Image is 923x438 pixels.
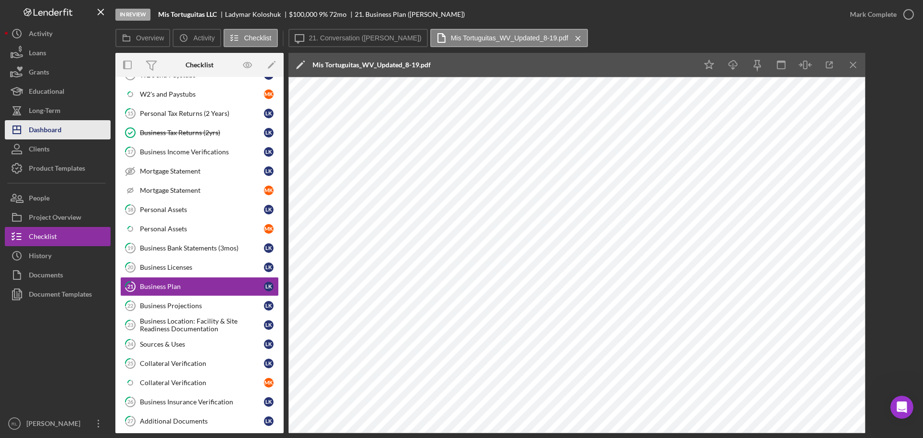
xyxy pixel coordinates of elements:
div: L K [264,320,274,330]
div: Checklist [186,61,213,69]
div: Ladymar Koloshuk [225,11,289,18]
div: Clients [29,139,50,161]
tspan: 27 [127,418,134,424]
a: Mortgage StatementLK [120,162,279,181]
div: Business Licenses [140,263,264,271]
tspan: 18 [127,206,133,213]
div: Personal Tax Returns (2 Years) [140,110,264,117]
a: 21Business PlanLK [120,277,279,296]
a: 18Personal AssetsLK [120,200,279,219]
div: 9 % [319,11,328,18]
a: 15Personal Tax Returns (2 Years)LK [120,104,279,123]
a: Business Tax Returns (2yrs)LK [120,123,279,142]
button: Checklist [5,227,111,246]
tspan: 17 [127,149,134,155]
div: L K [264,282,274,291]
tspan: 24 [127,341,134,347]
a: Collateral VerificationMK [120,373,279,392]
div: Personal Assets [140,206,264,213]
button: Loans [5,43,111,63]
tspan: 20 [127,264,134,270]
div: M K [264,378,274,388]
div: Checklist [29,227,57,249]
button: Clients [5,139,111,159]
div: Business Projections [140,302,264,310]
div: Dashboard [29,120,62,142]
a: 26Business Insurance VerificationLK [120,392,279,412]
div: Documents [29,265,63,287]
button: Documents [5,265,111,285]
div: Additional Documents [140,417,264,425]
button: Activity [173,29,221,47]
div: Sources & Uses [140,340,264,348]
tspan: 19 [127,245,134,251]
div: Mortgage Statement [140,187,264,194]
div: L K [264,359,274,368]
div: M K [264,186,274,195]
div: Grants [29,63,49,84]
a: 25Collateral VerificationLK [120,354,279,373]
button: Activity [5,24,111,43]
div: Loans [29,43,46,65]
button: Grants [5,63,111,82]
button: RL[PERSON_NAME] [5,414,111,433]
div: Business Tax Returns (2yrs) [140,129,264,137]
div: People [29,188,50,210]
div: L K [264,109,274,118]
div: Business Location: Facility & Site Readiness Documentation [140,317,264,333]
div: [PERSON_NAME] [24,414,87,436]
a: 17Business Income VerificationsLK [120,142,279,162]
button: Mis Tortuguitas_WV_Updated_8-19.pdf [430,29,588,47]
a: 20Business LicensesLK [120,258,279,277]
tspan: 23 [127,322,133,328]
div: Mis Tortuguitas_WV_Updated_8-19.pdf [312,61,431,69]
div: L K [264,339,274,349]
iframe: Intercom live chat [890,396,913,419]
button: Long-Term [5,101,111,120]
div: Project Overview [29,208,81,229]
div: 72 mo [329,11,347,18]
div: M K [264,89,274,99]
label: Checklist [244,34,272,42]
div: Collateral Verification [140,379,264,387]
div: 21. Business Plan ([PERSON_NAME]) [355,11,465,18]
label: 21. Conversation ([PERSON_NAME]) [309,34,422,42]
label: Mis Tortuguitas_WV_Updated_8-19.pdf [451,34,568,42]
div: Business Plan [140,283,264,290]
div: L K [264,301,274,311]
tspan: 25 [127,360,133,366]
button: 21. Conversation ([PERSON_NAME]) [288,29,428,47]
div: Business Bank Statements (3mos) [140,244,264,252]
div: Personal Assets [140,225,264,233]
div: Business Insurance Verification [140,398,264,406]
div: Product Templates [29,159,85,180]
div: Business Income Verifications [140,148,264,156]
tspan: 21 [127,283,133,289]
div: W2's and Paystubs [140,90,264,98]
tspan: 22 [127,302,133,309]
button: Product Templates [5,159,111,178]
div: M K [264,224,274,234]
tspan: 15 [127,110,133,116]
a: Project Overview [5,208,111,227]
a: Mortgage StatementMK [120,181,279,200]
div: Collateral Verification [140,360,264,367]
a: 27Additional DocumentsLK [120,412,279,431]
text: RL [12,421,18,426]
a: W2's and PaystubsMK [120,85,279,104]
div: L K [264,416,274,426]
div: L K [264,205,274,214]
button: Mark Complete [840,5,918,24]
div: Educational [29,82,64,103]
label: Overview [136,34,164,42]
div: L K [264,397,274,407]
button: Educational [5,82,111,101]
button: Document Templates [5,285,111,304]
